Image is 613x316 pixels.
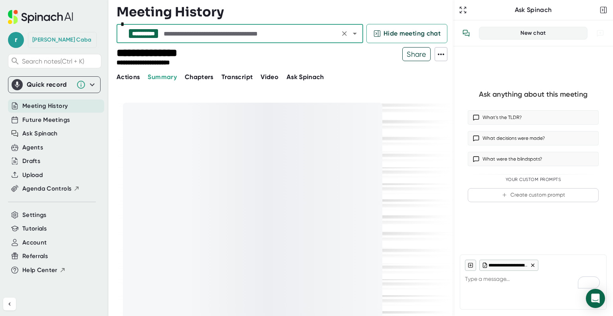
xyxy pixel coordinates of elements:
[468,131,599,145] button: What decisions were made?
[403,47,430,61] span: Share
[484,30,582,37] div: New chat
[22,129,58,138] button: Ask Spinach
[27,81,72,89] div: Quick record
[32,36,91,44] div: Rony Caba
[22,143,43,152] button: Agents
[402,47,431,61] button: Share
[22,115,70,125] button: Future Meetings
[148,72,176,82] button: Summary
[22,171,43,180] button: Upload
[261,73,279,81] span: Video
[22,184,71,193] span: Agenda Controls
[22,224,47,233] button: Tutorials
[8,32,24,48] span: r
[479,90,587,99] div: Ask anything about this meeting
[468,177,599,183] div: Your Custom Prompts
[22,211,47,220] button: Settings
[22,238,47,247] button: Account
[458,25,474,41] button: View conversation history
[586,289,605,308] div: Open Intercom Messenger
[598,4,609,16] button: Close conversation sidebar
[469,6,598,14] div: Ask Spinach
[221,73,253,81] span: Transcript
[3,298,16,310] button: Collapse sidebar
[287,72,324,82] button: Ask Spinach
[287,73,324,81] span: Ask Spinach
[22,101,68,111] button: Meeting History
[468,188,599,202] button: Create custom prompt
[366,24,447,43] button: Hide meeting chat
[465,271,601,290] textarea: To enrich screen reader interactions, please activate Accessibility in Grammarly extension settings
[185,72,214,82] button: Chapters
[468,110,599,125] button: What’s the TLDR?
[468,152,599,166] button: What were the blindspots?
[185,73,214,81] span: Chapters
[12,77,97,93] div: Quick record
[384,29,441,38] span: Hide meeting chat
[117,73,140,81] span: Actions
[22,266,57,275] span: Help Center
[349,28,360,39] button: Open
[221,72,253,82] button: Transcript
[148,73,176,81] span: Summary
[339,28,350,39] button: Clear
[261,72,279,82] button: Video
[457,4,469,16] button: Expand to Ask Spinach page
[22,58,99,65] span: Search notes (Ctrl + K)
[22,157,40,166] button: Drafts
[22,252,48,261] button: Referrals
[117,72,140,82] button: Actions
[22,266,66,275] button: Help Center
[117,4,224,20] h3: Meeting History
[22,184,80,193] button: Agenda Controls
